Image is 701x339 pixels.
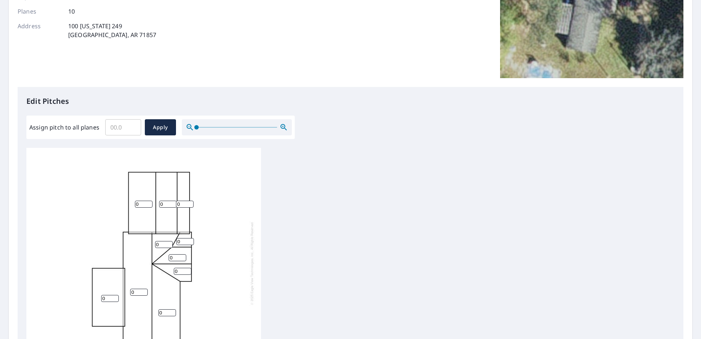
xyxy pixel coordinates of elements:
input: 00.0 [105,117,141,138]
p: 100 [US_STATE] 249 [GEOGRAPHIC_DATA], AR 71857 [68,22,156,39]
span: Apply [151,123,170,132]
label: Assign pitch to all planes [29,123,99,132]
p: Edit Pitches [26,96,675,107]
button: Apply [145,119,176,135]
p: Planes [18,7,62,16]
p: 10 [68,7,75,16]
p: Address [18,22,62,39]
